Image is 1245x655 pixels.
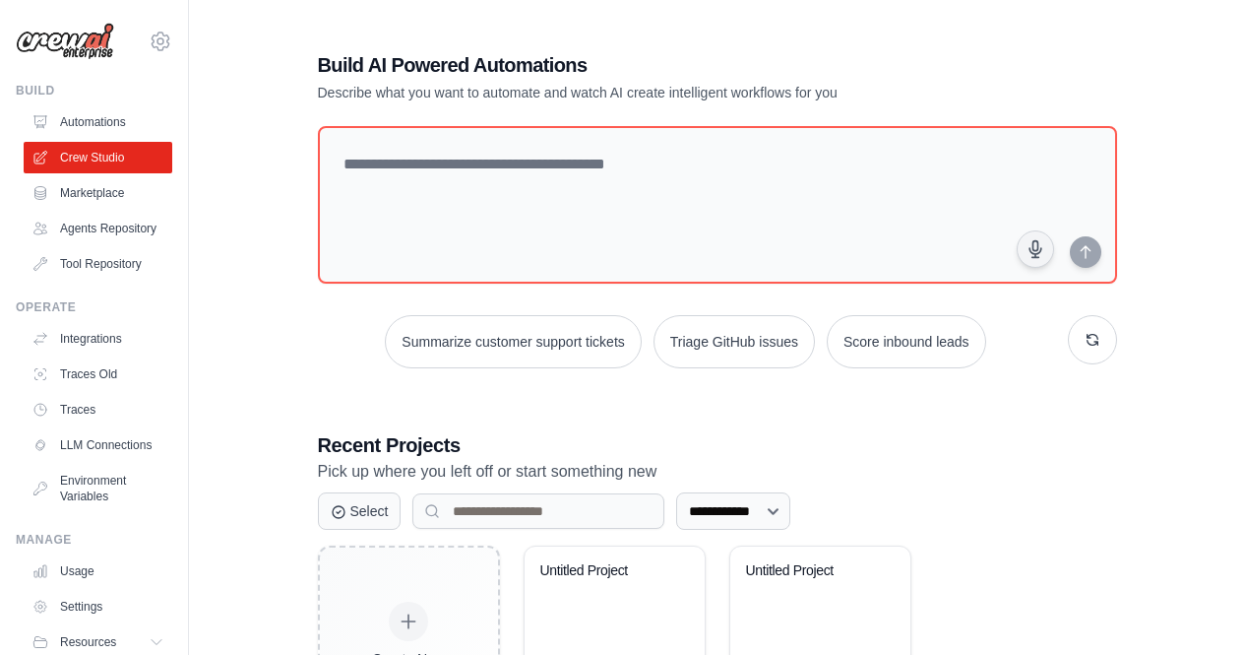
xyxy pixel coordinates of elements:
a: Environment Variables [24,465,172,512]
button: Score inbound leads [827,315,986,368]
div: Untitled Project [540,562,659,580]
a: Usage [24,556,172,587]
div: Build [16,83,172,98]
a: Automations [24,106,172,138]
a: Crew Studio [24,142,172,173]
h1: Build AI Powered Automations [318,51,979,79]
a: Agents Repository [24,213,172,244]
div: Untitled Project [746,562,865,580]
div: Operate [16,299,172,315]
span: Resources [60,634,116,650]
a: Traces [24,394,172,426]
a: Marketplace [24,177,172,209]
button: Select [318,492,402,530]
a: Traces Old [24,359,172,390]
a: Integrations [24,323,172,355]
p: Describe what you want to automate and watch AI create intelligent workflows for you [318,83,979,102]
div: Manage [16,532,172,548]
img: Logo [16,23,114,60]
a: LLM Connections [24,429,172,461]
button: Triage GitHub issues [654,315,815,368]
p: Pick up where you left off or start something new [318,459,1117,485]
button: Get new suggestions [1068,315,1117,364]
h3: Recent Projects [318,431,1117,459]
button: Summarize customer support tickets [385,315,641,368]
button: Click to speak your automation idea [1017,230,1054,268]
a: Settings [24,591,172,622]
a: Tool Repository [24,248,172,280]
